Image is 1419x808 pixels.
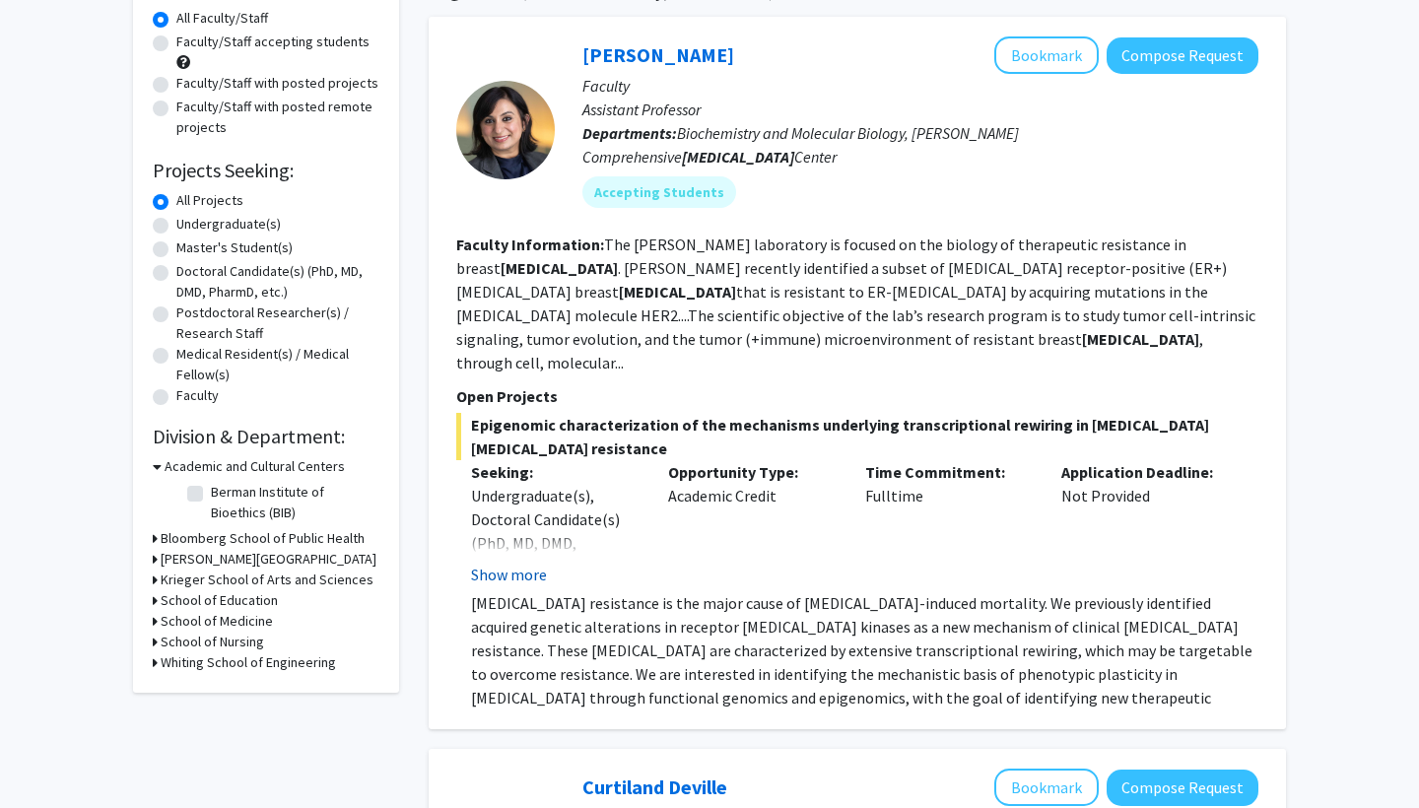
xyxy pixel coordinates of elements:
label: Faculty [176,385,219,406]
p: Time Commitment: [865,460,1033,484]
a: Curtiland Deville [582,774,727,799]
button: Compose Request to Curtiland Deville [1107,770,1258,806]
b: [MEDICAL_DATA] [501,258,618,278]
mat-chip: Accepting Students [582,176,736,208]
h2: Division & Department: [153,425,379,448]
label: Doctoral Candidate(s) (PhD, MD, DMD, PharmD, etc.) [176,261,379,303]
button: Show more [471,563,547,586]
fg-read-more: The [PERSON_NAME] laboratory is focused on the biology of therapeutic resistance in breast . [PER... [456,235,1255,372]
span: Biochemistry and Molecular Biology, [PERSON_NAME] Comprehensive Center [582,123,1019,167]
button: Add Utthara Nayar to Bookmarks [994,36,1099,74]
b: Departments: [582,123,677,143]
div: Undergraduate(s), Doctoral Candidate(s) (PhD, MD, DMD, PharmD, etc.), Postdoctoral Researcher(s) ... [471,484,639,697]
h3: Academic and Cultural Centers [165,456,345,477]
p: Faculty [582,74,1258,98]
label: Master's Student(s) [176,237,293,258]
h3: Krieger School of Arts and Sciences [161,570,373,590]
label: All Projects [176,190,243,211]
h3: [PERSON_NAME][GEOGRAPHIC_DATA] [161,549,376,570]
h3: School of Nursing [161,632,264,652]
iframe: Chat [15,719,84,793]
label: Faculty/Staff with posted projects [176,73,378,94]
label: All Faculty/Staff [176,8,268,29]
h3: School of Medicine [161,611,273,632]
span: Epigenomic characterization of the mechanisms underlying transcriptional rewiring in [MEDICAL_DAT... [456,413,1258,460]
h3: Whiting School of Engineering [161,652,336,673]
h3: School of Education [161,590,278,611]
label: Faculty/Staff with posted remote projects [176,97,379,138]
p: Opportunity Type: [668,460,836,484]
div: Not Provided [1047,460,1244,586]
b: [MEDICAL_DATA] [682,147,794,167]
button: Add Curtiland Deville to Bookmarks [994,769,1099,806]
p: Assistant Professor [582,98,1258,121]
h3: Bloomberg School of Public Health [161,528,365,549]
a: [PERSON_NAME] [582,42,734,67]
div: Fulltime [850,460,1047,586]
label: Faculty/Staff accepting students [176,32,370,52]
label: Undergraduate(s) [176,214,281,235]
div: Academic Credit [653,460,850,586]
label: Medical Resident(s) / Medical Fellow(s) [176,344,379,385]
b: [MEDICAL_DATA] [1082,329,1199,349]
p: [MEDICAL_DATA] resistance is the major cause of [MEDICAL_DATA]-induced mortality. We previously i... [471,591,1258,733]
p: Application Deadline: [1061,460,1229,484]
h2: Projects Seeking: [153,159,379,182]
b: Faculty Information: [456,235,604,254]
label: Berman Institute of Bioethics (BIB) [211,482,374,523]
b: [MEDICAL_DATA] [619,282,736,302]
p: Seeking: [471,460,639,484]
p: Open Projects [456,384,1258,408]
label: Postdoctoral Researcher(s) / Research Staff [176,303,379,344]
button: Compose Request to Utthara Nayar [1107,37,1258,74]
